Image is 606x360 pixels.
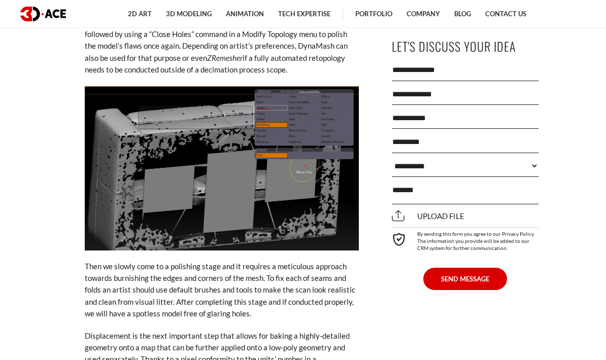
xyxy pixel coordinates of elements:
em: ZRemesher [207,53,243,62]
p: Let's Discuss Your Idea [392,35,539,58]
p: Then we slowly come to a polishing stage and it requires a meticulous approach towards burnishing... [85,261,359,320]
img: logo dark [20,7,66,21]
img: Retoplogy process 4 [85,86,359,250]
div: By sending this form you agree to our Privacy Policy. The information you provide will be added t... [392,227,539,251]
button: SEND MESSAGE [423,267,507,290]
span: Upload file [392,211,464,221]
